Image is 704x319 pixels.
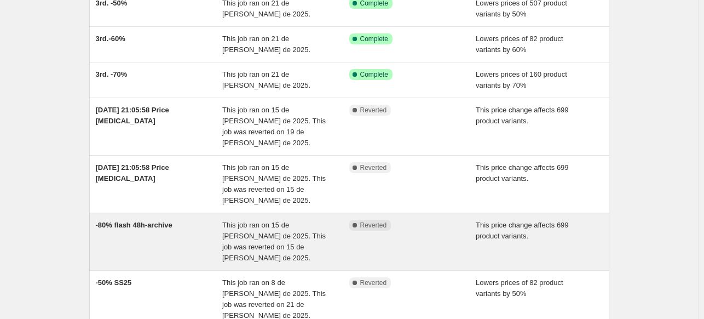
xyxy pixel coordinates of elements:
span: This job ran on 15 de [PERSON_NAME] de 2025. This job was reverted on 19 de [PERSON_NAME] de 2025. [222,106,326,147]
span: Reverted [360,221,387,230]
span: This job ran on 21 de [PERSON_NAME] de 2025. [222,70,310,89]
span: Lowers prices of 82 product variants by 50% [476,278,563,298]
span: Reverted [360,163,387,172]
span: Complete [360,70,388,79]
span: [DATE] 21:05:58 Price [MEDICAL_DATA] [96,163,169,183]
span: This job ran on 21 de [PERSON_NAME] de 2025. [222,35,310,54]
span: This price change affects 699 product variants. [476,106,569,125]
span: Lowers prices of 82 product variants by 60% [476,35,563,54]
span: Reverted [360,106,387,115]
span: -80% flash 48h-archive [96,221,172,229]
span: This job ran on 15 de [PERSON_NAME] de 2025. This job was reverted on 15 de [PERSON_NAME] de 2025. [222,221,326,262]
span: This price change affects 699 product variants. [476,221,569,240]
span: This price change affects 699 product variants. [476,163,569,183]
span: [DATE] 21:05:58 Price [MEDICAL_DATA] [96,106,169,125]
span: -50% SS25 [96,278,132,287]
span: Lowers prices of 160 product variants by 70% [476,70,567,89]
span: Reverted [360,278,387,287]
span: Complete [360,35,388,43]
span: 3rd.-60% [96,35,125,43]
span: 3rd. -70% [96,70,128,78]
span: This job ran on 15 de [PERSON_NAME] de 2025. This job was reverted on 15 de [PERSON_NAME] de 2025. [222,163,326,204]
